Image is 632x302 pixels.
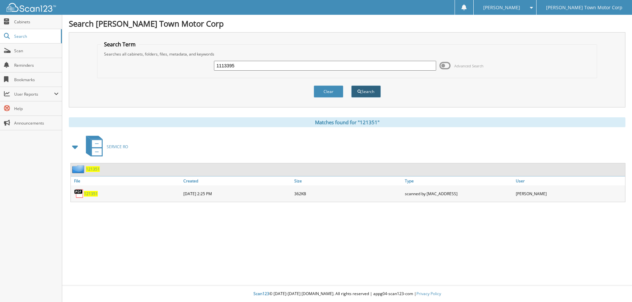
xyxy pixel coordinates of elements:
img: PDF.png [74,189,84,198]
a: SERVICE RO [82,134,128,160]
span: Help [14,106,59,111]
span: Scan123 [253,291,269,296]
a: Created [182,176,293,185]
a: Type [403,176,514,185]
div: © [DATE]-[DATE] [DOMAIN_NAME]. All rights reserved | appg04-scan123-com | [62,286,632,302]
span: [PERSON_NAME] [483,6,520,10]
a: File [71,176,182,185]
div: [DATE] 2:25 PM [182,187,293,200]
a: 121351 [86,166,100,172]
span: User Reports [14,91,54,97]
span: SERVICE RO [107,144,128,150]
legend: Search Term [101,41,139,48]
img: scan123-logo-white.svg [7,3,56,12]
span: Scan [14,48,59,54]
div: scanned by [MAC_ADDRESS] [403,187,514,200]
button: Search [351,85,381,98]
div: Searches all cabinets, folders, files, metadata, and keywords [101,51,594,57]
h1: Search [PERSON_NAME] Town Motor Corp [69,18,625,29]
span: Bookmarks [14,77,59,82]
span: [PERSON_NAME] Town Motor Corp [546,6,622,10]
a: Size [293,176,404,185]
div: Matches found for "121351" [69,117,625,127]
span: Cabinets [14,19,59,25]
span: Reminders [14,62,59,68]
img: folder2.png [72,165,86,173]
span: Search [14,34,58,39]
span: Advanced Search [454,63,484,68]
a: User [514,176,625,185]
a: 121351 [84,191,98,197]
div: 362KB [293,187,404,200]
iframe: Chat Widget [599,270,632,302]
a: Privacy Policy [416,291,441,296]
button: Clear [314,85,343,98]
div: [PERSON_NAME] [514,187,625,200]
span: Announcements [14,120,59,126]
